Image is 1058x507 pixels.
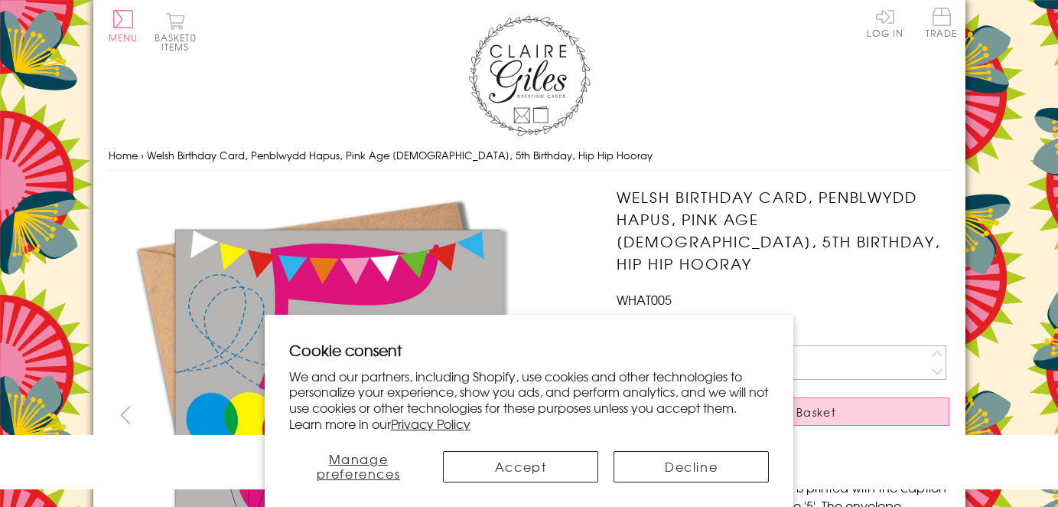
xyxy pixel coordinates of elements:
[617,309,654,330] span: £3.00
[926,8,958,41] a: Trade
[289,339,770,361] h2: Cookie consent
[317,450,401,482] span: Manage preferences
[161,31,197,54] span: 0 items
[141,148,144,162] span: ›
[109,397,143,432] button: prev
[391,414,470,433] a: Privacy Policy
[109,140,950,172] nav: breadcrumbs
[109,10,138,42] button: Menu
[468,15,591,136] img: Claire Giles Greetings Cards
[614,451,769,482] button: Decline
[109,148,138,162] a: Home
[155,12,197,51] button: Basket0 items
[617,290,672,309] span: WHAT005
[926,8,958,38] span: Trade
[443,451,598,482] button: Accept
[289,368,770,432] p: We and our partners, including Shopify, use cookies and other technologies to personalize your ex...
[147,148,653,162] span: Welsh Birthday Card, Penblwydd Hapus, Pink Age [DEMOGRAPHIC_DATA], 5th Birthday, Hip Hip Hooray
[867,8,903,38] a: Log In
[109,31,138,44] span: Menu
[289,451,428,482] button: Manage preferences
[617,186,949,274] h1: Welsh Birthday Card, Penblwydd Hapus, Pink Age [DEMOGRAPHIC_DATA], 5th Birthday, Hip Hip Hooray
